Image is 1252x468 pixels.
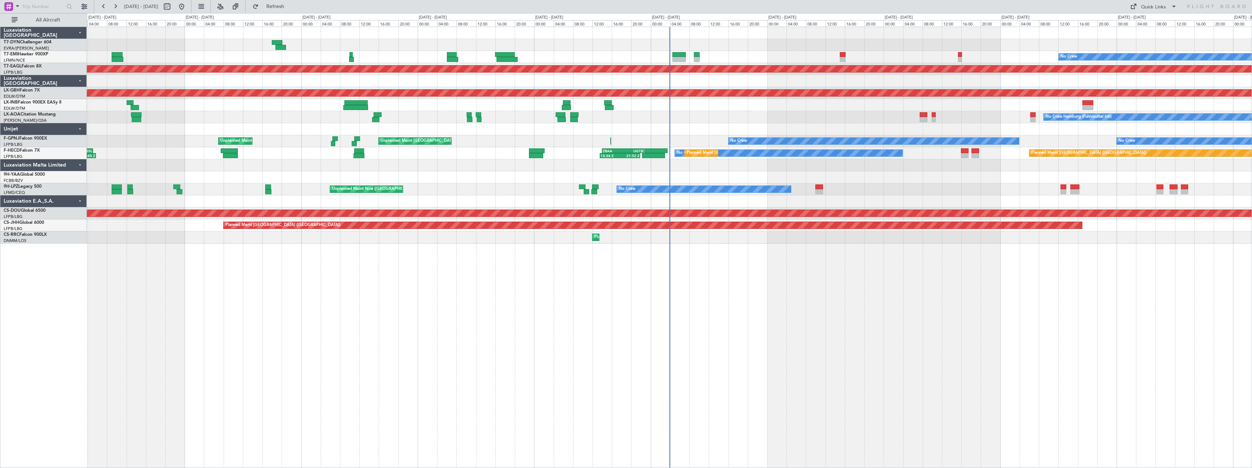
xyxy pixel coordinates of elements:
[864,20,884,27] div: 20:00
[301,20,321,27] div: 00:00
[1078,20,1097,27] div: 16:00
[124,3,158,10] span: [DATE] - [DATE]
[620,153,639,158] div: 21:52 Z
[709,20,728,27] div: 12:00
[4,154,23,159] a: LFPB/LBG
[573,20,592,27] div: 08:00
[4,70,23,75] a: LFPB/LBG
[768,15,796,21] div: [DATE] - [DATE]
[4,118,47,123] a: [PERSON_NAME]/QSA
[942,20,961,27] div: 12:00
[903,20,923,27] div: 04:00
[4,94,25,99] a: EDLW/DTM
[165,20,185,27] div: 20:00
[4,148,20,153] span: F-HECD
[4,40,20,44] span: T7-DYN
[885,15,913,21] div: [DATE] - [DATE]
[321,20,340,27] div: 04:00
[225,220,340,231] div: Planned Maint [GEOGRAPHIC_DATA] ([GEOGRAPHIC_DATA])
[204,20,223,27] div: 04:00
[1127,1,1180,12] button: Quick Links
[4,112,56,117] a: LX-AOACitation Mustang
[476,20,495,27] div: 12:00
[262,20,282,27] div: 16:00
[1118,15,1146,21] div: [DATE] - [DATE]
[4,100,61,105] a: LX-INBFalcon 900EX EASy II
[1155,20,1175,27] div: 08:00
[515,20,534,27] div: 20:00
[845,20,864,27] div: 16:00
[4,208,46,213] a: CS-DOUGlobal 6500
[767,20,787,27] div: 00:00
[419,15,447,21] div: [DATE] - [DATE]
[534,20,553,27] div: 00:00
[4,172,20,177] span: 9H-YAA
[359,20,379,27] div: 12:00
[623,149,643,153] div: UGTB
[1136,20,1155,27] div: 04:00
[1175,20,1194,27] div: 12:00
[4,58,25,63] a: LFMN/NCE
[4,64,22,69] span: T7-EAGL
[88,20,107,27] div: 04:00
[4,112,20,117] span: LX-AOA
[249,1,293,12] button: Refresh
[923,20,942,27] div: 08:00
[4,136,19,141] span: F-GPNJ
[220,136,340,147] div: Unplanned Maint [GEOGRAPHIC_DATA] ([GEOGRAPHIC_DATA])
[981,20,1000,27] div: 20:00
[961,20,981,27] div: 16:00
[4,233,47,237] a: CS-RRCFalcon 900LX
[4,88,40,93] a: LX-GBHFalcon 7X
[302,15,331,21] div: [DATE] - [DATE]
[1118,136,1135,147] div: No Crew
[600,153,620,158] div: 13:34 Z
[107,20,126,27] div: 08:00
[884,20,903,27] div: 00:00
[127,20,146,27] div: 12:00
[4,172,45,177] a: 9H-YAAGlobal 5000
[1058,20,1078,27] div: 12:00
[689,20,709,27] div: 08:00
[4,214,23,219] a: LFPB/LBG
[631,20,650,27] div: 20:00
[594,232,670,243] div: Planned Maint Lagos ([PERSON_NAME])
[185,20,204,27] div: 00:00
[4,148,40,153] a: F-HECDFalcon 7X
[651,20,670,27] div: 00:00
[22,1,64,12] input: Trip Number
[379,20,398,27] div: 16:00
[19,17,77,23] span: All Aircraft
[4,233,19,237] span: CS-RRC
[456,20,476,27] div: 08:00
[4,88,20,93] span: LX-GBH
[437,20,456,27] div: 04:00
[260,4,291,9] span: Refresh
[619,184,635,195] div: No Crew
[592,20,612,27] div: 12:00
[612,20,631,27] div: 16:00
[4,40,51,44] a: T7-DYNChallenger 604
[4,136,47,141] a: F-GPNJFalcon 900EX
[282,20,301,27] div: 20:00
[418,20,437,27] div: 00:00
[8,14,79,26] button: All Aircraft
[787,20,806,27] div: 04:00
[603,149,623,153] div: ZBAA
[4,100,18,105] span: LX-INB
[1060,51,1077,62] div: No Crew
[677,148,693,159] div: No Crew
[4,46,49,51] a: EVRA/[PERSON_NAME]
[4,221,19,225] span: CS-JHH
[1141,4,1166,11] div: Quick Links
[1194,20,1214,27] div: 16:00
[4,142,23,147] a: LFPB/LBG
[224,20,243,27] div: 08:00
[826,20,845,27] div: 12:00
[4,221,44,225] a: CS-JHHGlobal 6000
[1000,20,1020,27] div: 00:00
[4,64,42,69] a: T7-EAGLFalcon 8X
[1214,20,1233,27] div: 20:00
[535,15,563,21] div: [DATE] - [DATE]
[4,106,25,111] a: EDLW/DTM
